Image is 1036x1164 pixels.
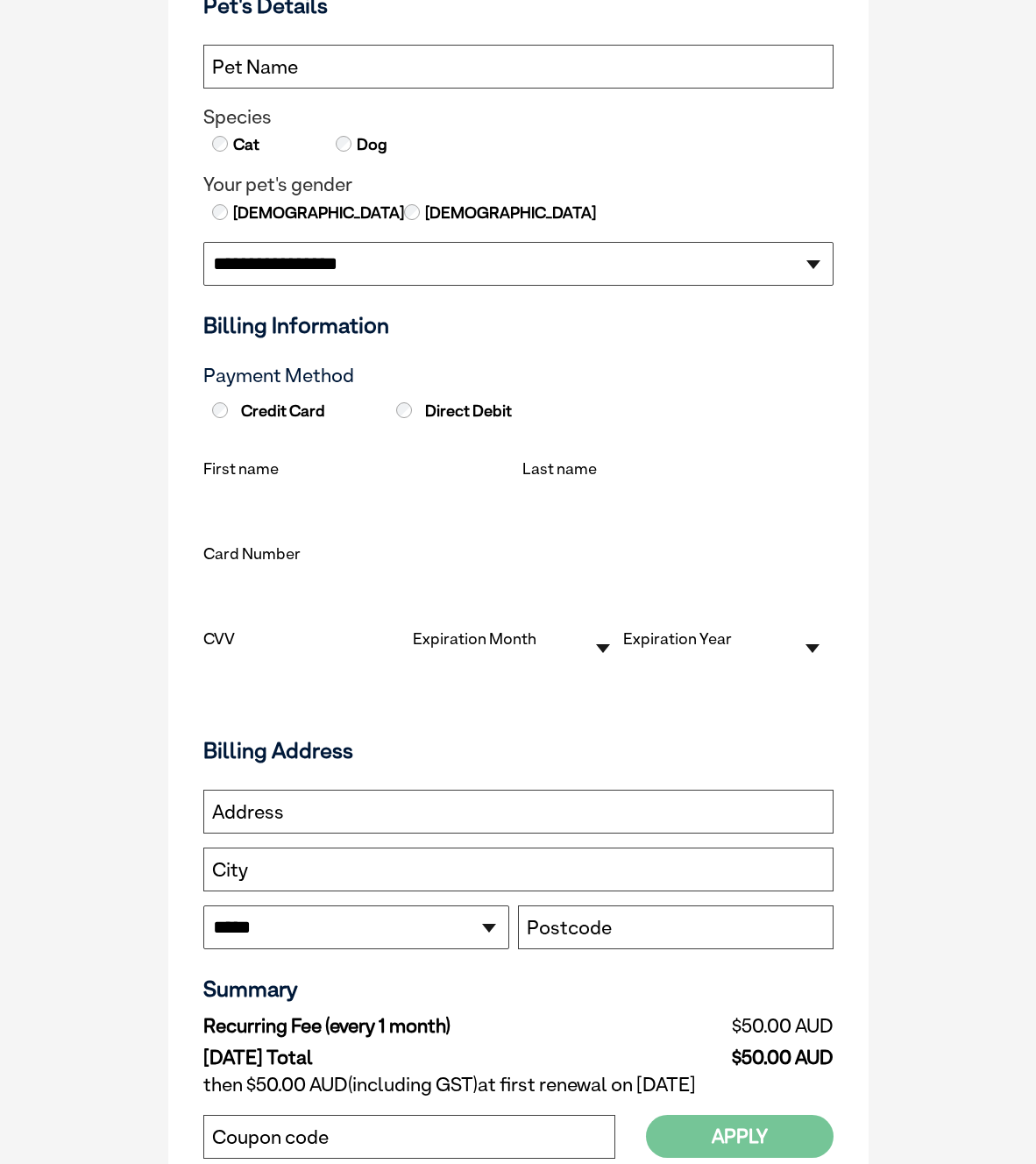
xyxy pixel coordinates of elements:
[212,859,248,882] label: City
[231,202,404,224] label: [DEMOGRAPHIC_DATA]
[203,459,279,478] label: First name
[203,106,834,129] legend: Species
[646,1011,833,1042] td: $50.00 AUD
[203,629,235,648] label: CVV
[203,544,301,563] label: Card Number
[212,1126,329,1149] label: Coupon code
[413,629,536,648] label: Expiration Month
[348,1073,478,1096] span: (including GST)
[646,1042,833,1069] td: $50.00 AUD
[203,1069,834,1101] td: then $50.00 AUD at first renewal on [DATE]
[203,1042,647,1069] td: [DATE] Total
[423,202,596,224] label: [DEMOGRAPHIC_DATA]
[203,1011,647,1042] td: Recurring Fee (every 1 month)
[355,133,387,156] label: Dog
[396,402,412,418] input: Direct Debit
[203,737,834,763] h3: Billing Address
[212,402,228,418] input: Credit Card
[231,133,259,156] label: Cat
[212,801,284,824] label: Address
[646,1115,834,1158] button: Apply
[203,174,834,196] legend: Your pet's gender
[392,401,572,421] label: Direct Debit
[527,917,612,940] label: Postcode
[203,365,834,387] h3: Payment Method
[522,459,597,478] label: Last name
[203,312,834,338] h3: Billing Information
[208,401,388,421] label: Credit Card
[623,629,732,648] label: Expiration Year
[203,976,834,1002] h3: Summary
